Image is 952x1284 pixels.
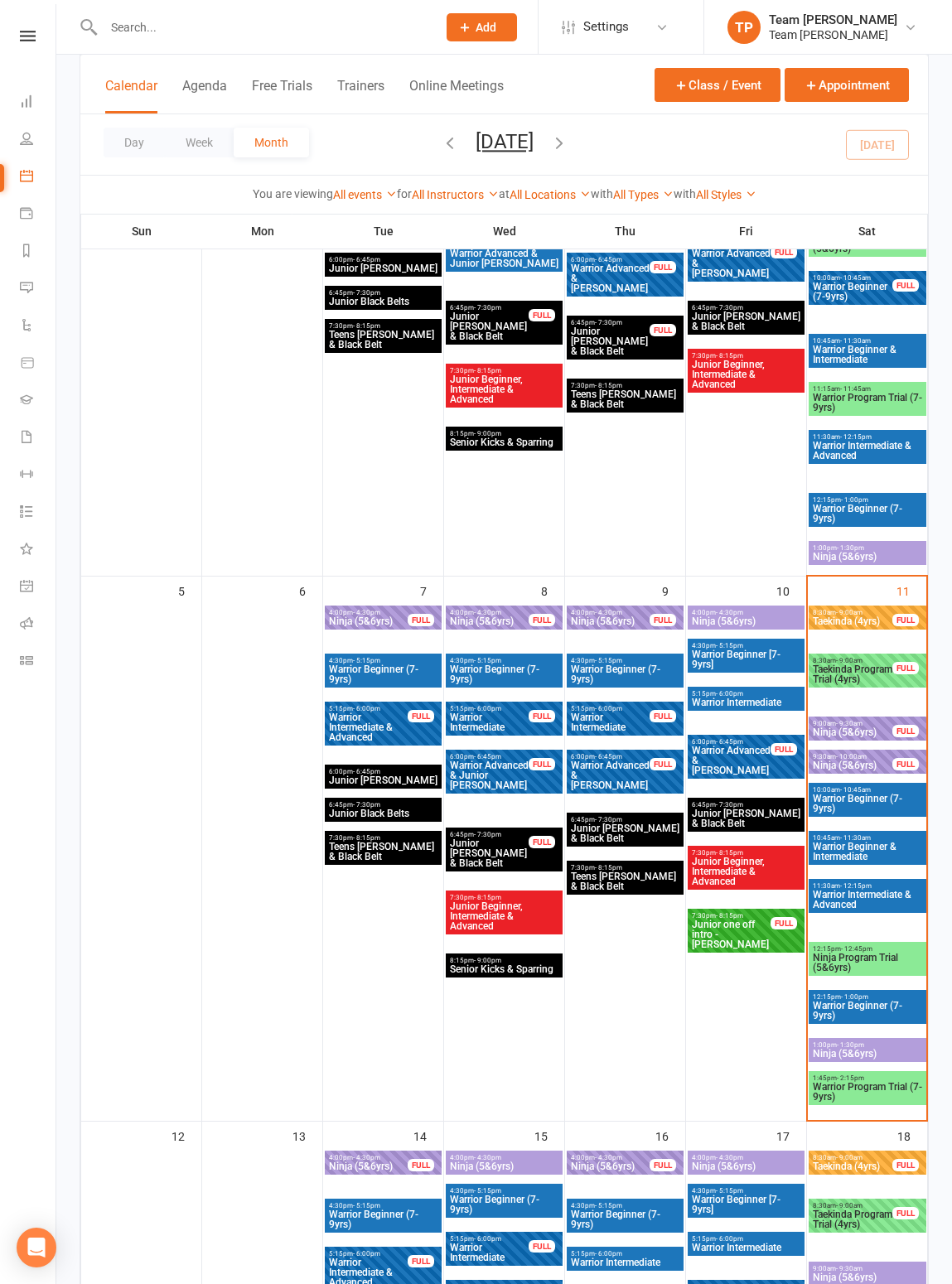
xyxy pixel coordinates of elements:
[662,577,685,604] div: 9
[474,894,501,901] span: - 8:15pm
[691,311,801,331] span: Junior [PERSON_NAME] & Black Belt
[105,78,157,113] button: Calendar
[20,196,57,234] a: Payments
[812,496,923,504] span: 12:15pm
[840,433,872,441] span: - 12:15pm
[812,1041,923,1049] span: 1:00pm
[328,664,438,684] span: Warrior Beginner (7-9yrs)
[892,725,919,737] div: FULL
[20,532,57,569] a: What's New
[691,912,771,920] span: 7:30pm
[812,753,893,760] span: 9:30am
[328,330,438,350] span: Teens [PERSON_NAME] & Black Belt
[408,1255,434,1267] div: FULL
[691,809,801,828] span: Junior [PERSON_NAME] & Black Belt
[650,1159,676,1171] div: FULL
[716,849,743,857] span: - 8:15pm
[840,882,872,890] span: - 12:15pm
[328,834,438,842] span: 7:30pm
[474,367,501,374] span: - 8:15pm
[570,760,650,790] span: Warrior Advanced & [PERSON_NAME]
[896,577,926,604] div: 11
[529,614,555,626] div: FULL
[449,964,559,974] span: Senior Kicks & Sparring
[499,187,510,200] strong: at
[812,953,923,973] span: Ninja Program Trial (5&6yrs)
[104,128,165,157] button: Day
[812,385,923,393] span: 11:15am
[570,1154,650,1161] span: 4:00pm
[595,382,622,389] span: - 8:15pm
[769,12,897,27] div: Team [PERSON_NAME]
[449,1195,559,1214] span: Warrior Beginner (7-9yrs)
[595,256,622,263] span: - 6:45pm
[449,430,559,437] span: 8:15pm
[565,214,686,249] th: Thu
[234,128,309,157] button: Month
[812,760,893,770] span: Ninja (5&6yrs)
[716,304,743,311] span: - 7:30pm
[841,496,868,504] span: - 1:00pm
[716,690,743,698] span: - 6:00pm
[836,609,863,616] span: - 9:00am
[447,13,517,41] button: Add
[812,720,893,727] span: 9:00am
[812,1001,923,1021] span: Warrior Beginner (7-9yrs)
[595,319,622,326] span: - 7:30pm
[691,649,801,669] span: Warrior Beginner [7-9yrs]
[408,710,434,722] div: FULL
[474,1235,501,1243] span: - 6:00pm
[474,304,501,311] span: - 7:30pm
[449,712,529,732] span: Warrior Intermediate
[570,753,650,760] span: 6:00pm
[333,188,397,201] a: All events
[836,657,863,664] span: - 9:00am
[408,1159,434,1171] div: FULL
[812,945,923,953] span: 12:15pm
[337,78,384,113] button: Trainers
[353,289,380,297] span: - 7:30pm
[716,1187,743,1195] span: - 5:15pm
[570,1161,650,1171] span: Ninja (5&6yrs)
[328,712,408,742] span: Warrior Intermediate & Advanced
[252,78,312,113] button: Free Trials
[570,1209,680,1229] span: Warrior Beginner (7-9yrs)
[812,657,893,664] span: 8:30am
[841,993,868,1001] span: - 1:00pm
[570,657,680,664] span: 4:30pm
[323,214,444,249] th: Tue
[328,705,408,712] span: 5:15pm
[474,430,501,437] span: - 9:00pm
[449,367,559,374] span: 7:30pm
[570,263,650,293] span: Warrior Advanced & [PERSON_NAME]
[529,758,555,770] div: FULL
[449,901,559,931] span: Junior Beginner, Intermediate & Advanced
[202,214,323,249] th: Mon
[328,609,408,616] span: 4:00pm
[771,246,797,258] div: FULL
[328,801,438,809] span: 6:45pm
[812,1049,923,1059] span: Ninja (5&6yrs)
[595,657,622,664] span: - 5:15pm
[812,834,923,842] span: 10:45am
[691,360,801,389] span: Junior Beginner, Intermediate & Advanced
[20,644,57,681] a: Class kiosk mode
[353,1154,380,1161] span: - 4:30pm
[570,256,650,263] span: 6:00pm
[812,1272,923,1282] span: Ninja (5&6yrs)
[449,753,529,760] span: 6:00pm
[20,606,57,644] a: Roll call kiosk mode
[812,544,923,552] span: 1:00pm
[650,710,676,722] div: FULL
[449,437,559,447] span: Senior Kicks & Sparring
[476,21,496,34] span: Add
[812,842,923,862] span: Warrior Beginner & Intermediate
[328,297,438,307] span: Junior Black Belts
[691,849,801,857] span: 7:30pm
[81,214,202,249] th: Sun
[474,1187,501,1195] span: - 5:15pm
[812,1074,923,1082] span: 1:45pm
[716,912,743,920] span: - 8:15pm
[691,616,801,626] span: Ninja (5&6yrs)
[570,864,680,871] span: 7:30pm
